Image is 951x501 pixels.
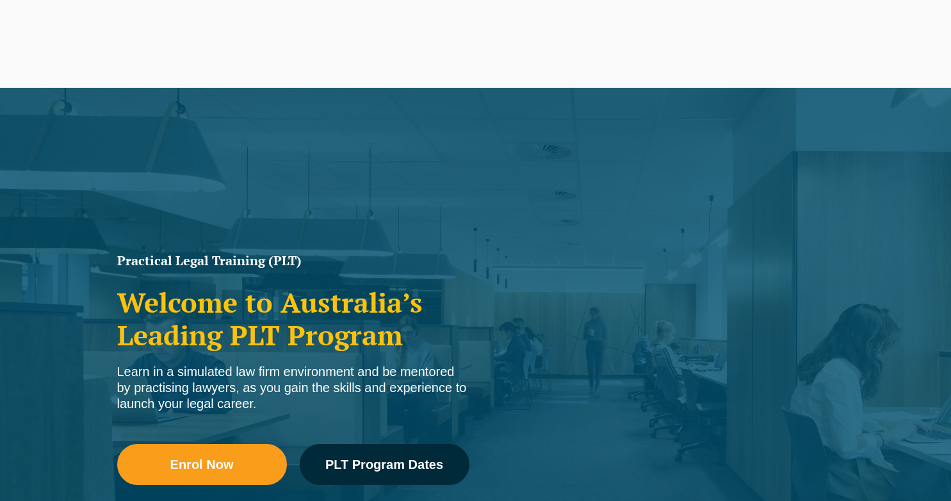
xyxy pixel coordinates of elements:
span: Enrol Now [170,458,234,471]
div: Learn in a simulated law firm environment and be mentored by practising lawyers, as you gain the ... [117,364,469,412]
h1: Practical Legal Training (PLT) [117,254,469,267]
a: PLT Program Dates [300,444,469,485]
h2: Welcome to Australia’s Leading PLT Program [117,286,469,351]
span: PLT Program Dates [325,458,443,471]
a: Enrol Now [117,444,287,485]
